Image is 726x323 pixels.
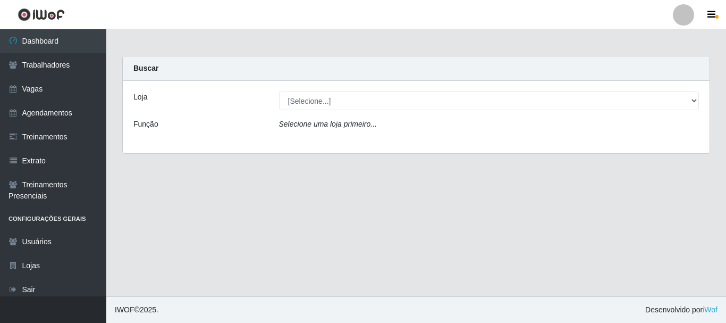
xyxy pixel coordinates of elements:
img: CoreUI Logo [18,8,65,21]
span: IWOF [115,305,134,314]
label: Loja [133,92,147,103]
i: Selecione uma loja primeiro... [279,120,377,128]
span: © 2025 . [115,304,158,316]
strong: Buscar [133,64,158,72]
a: iWof [703,305,717,314]
span: Desenvolvido por [645,304,717,316]
label: Função [133,119,158,130]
